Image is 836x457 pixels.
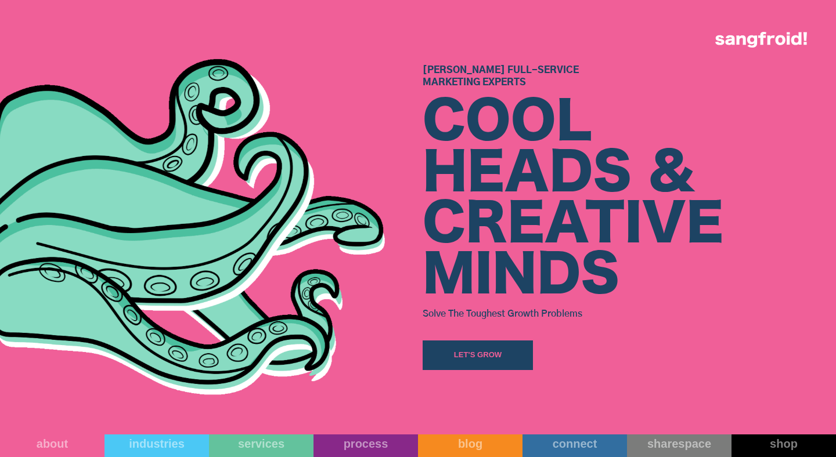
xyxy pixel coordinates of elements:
[105,437,209,451] div: industries
[105,434,209,457] a: industries
[209,437,313,451] div: services
[627,437,732,451] div: sharespace
[732,434,836,457] a: shop
[423,64,836,89] h1: [PERSON_NAME] Full-Service Marketing Experts
[715,32,807,48] img: logo
[732,437,836,451] div: shop
[209,434,313,457] a: services
[313,434,418,457] a: process
[627,434,732,457] a: sharespace
[423,97,836,302] div: COOL HEADS & CREATIVE MINDS
[522,437,627,451] div: connect
[418,437,522,451] div: blog
[522,434,627,457] a: connect
[423,304,836,321] h3: Solve The Toughest Growth Problems
[454,349,502,361] div: Let's Grow
[423,340,533,370] a: Let's Grow
[418,434,522,457] a: blog
[313,437,418,451] div: process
